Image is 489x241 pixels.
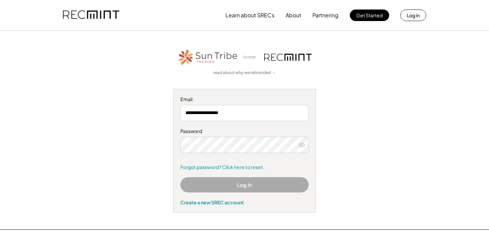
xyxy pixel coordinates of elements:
[225,8,274,22] button: Learn about SRECs
[213,70,276,76] a: read about why we rebranded →
[350,10,389,21] button: Get Started
[400,10,426,21] button: Log in
[180,199,309,205] div: Create a new SREC account
[180,96,309,103] div: Email
[180,128,309,135] div: Password
[180,164,309,171] a: Forgot password? Click here to reset.
[63,4,119,27] img: recmint-logotype%403x.png
[180,177,309,192] button: Log In
[312,8,339,22] button: Partnering
[286,8,301,22] button: About
[264,54,312,61] img: recmint-logotype%403x.png
[242,54,261,60] div: is now
[177,48,238,67] img: STT_Horizontal_Logo%2B-%2BColor.png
